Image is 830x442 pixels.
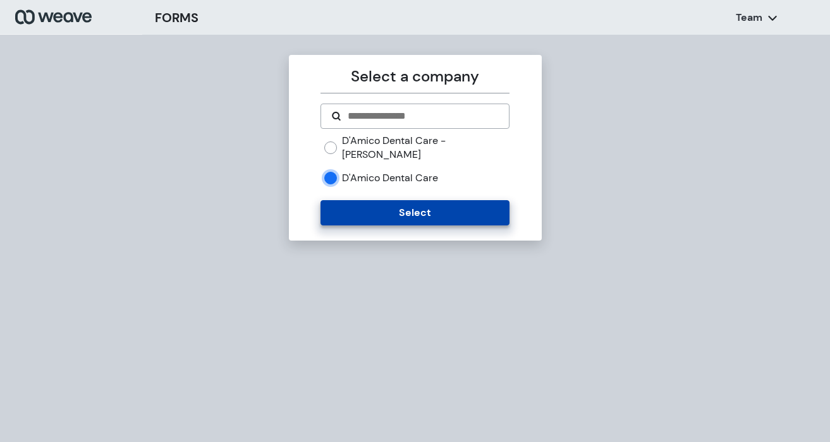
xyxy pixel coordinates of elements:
[736,11,762,25] p: Team
[342,134,510,161] label: D'Amico Dental Care - [PERSON_NAME]
[320,65,510,88] p: Select a company
[346,109,499,124] input: Search
[155,8,198,27] h3: FORMS
[342,171,438,185] label: D'Amico Dental Care
[320,200,510,225] button: Select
